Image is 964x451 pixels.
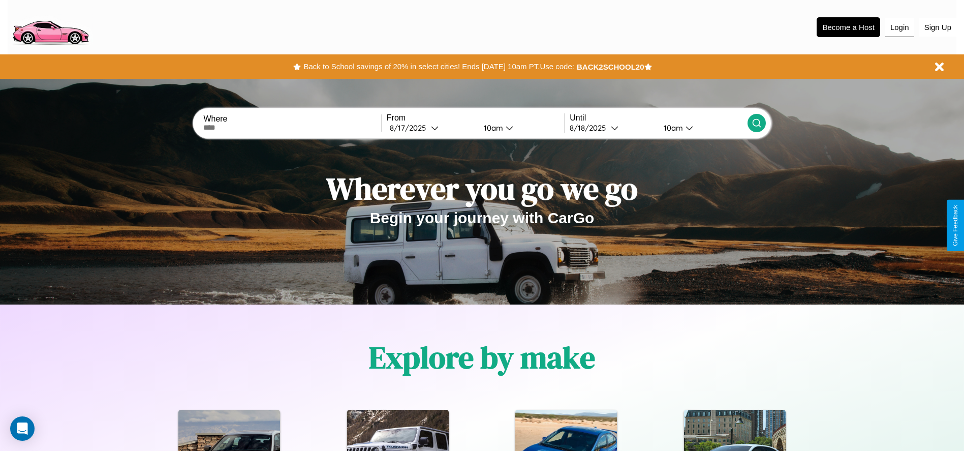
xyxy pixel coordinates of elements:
div: 8 / 18 / 2025 [570,123,611,133]
button: 10am [656,123,748,133]
b: BACK2SCHOOL20 [577,63,644,71]
label: Until [570,113,747,123]
label: From [387,113,564,123]
button: Sign Up [919,18,956,37]
h1: Explore by make [369,337,595,378]
img: logo [8,5,93,47]
div: Open Intercom Messenger [10,416,35,441]
div: 8 / 17 / 2025 [390,123,431,133]
div: Give Feedback [952,205,959,246]
button: Back to School savings of 20% in select cities! Ends [DATE] 10am PT.Use code: [301,59,576,74]
button: 10am [476,123,565,133]
button: Login [885,18,914,37]
button: 8/17/2025 [387,123,476,133]
div: 10am [479,123,506,133]
button: Become a Host [817,17,880,37]
div: 10am [659,123,686,133]
label: Where [203,114,381,124]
